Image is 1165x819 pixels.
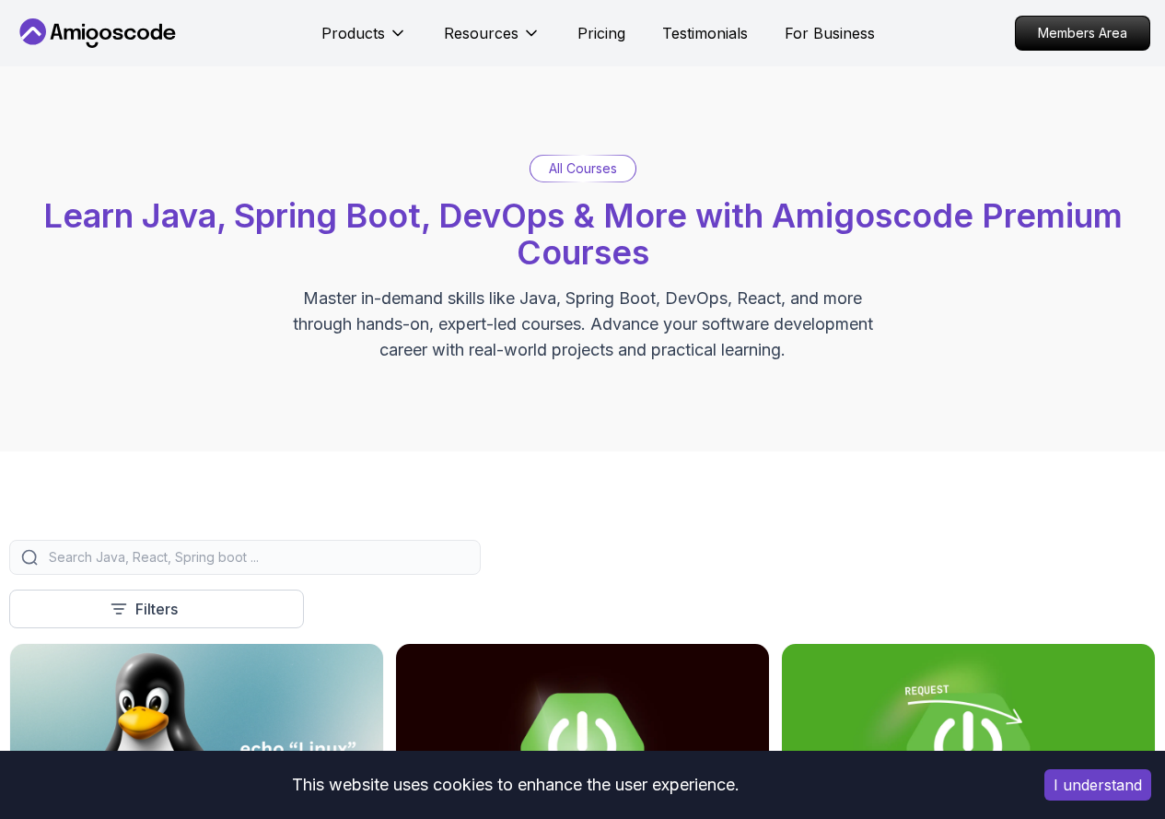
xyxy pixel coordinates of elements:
p: Products [321,22,385,44]
a: For Business [785,22,875,44]
p: Members Area [1016,17,1149,50]
span: Learn Java, Spring Boot, DevOps & More with Amigoscode Premium Courses [43,195,1123,273]
a: Members Area [1015,16,1150,51]
input: Search Java, React, Spring boot ... [45,548,469,567]
button: Accept cookies [1044,769,1151,801]
p: All Courses [549,159,617,178]
p: Master in-demand skills like Java, Spring Boot, DevOps, React, and more through hands-on, expert-... [274,286,892,363]
a: Testimonials [662,22,748,44]
button: Resources [444,22,541,59]
div: This website uses cookies to enhance the user experience. [14,765,1017,805]
button: Products [321,22,407,59]
p: Filters [135,598,178,620]
button: Filters [9,590,304,628]
a: Pricing [577,22,625,44]
p: Resources [444,22,518,44]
